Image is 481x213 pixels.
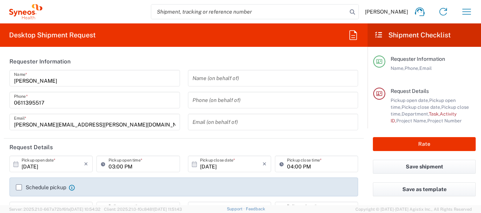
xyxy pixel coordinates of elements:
[419,65,432,71] span: Email
[104,207,182,211] span: Client: 2025.21.0-f0c8481
[262,158,267,170] i: ×
[355,206,472,213] span: Copyright © [DATE]-[DATE] Agistix Inc., All Rights Reserved
[70,207,101,211] span: [DATE] 10:54:32
[373,182,476,196] button: Save as template
[9,58,71,65] h2: Requester Information
[374,31,451,40] h2: Shipment Checklist
[391,56,445,62] span: Requester Information
[227,207,246,211] a: Support
[402,104,441,110] span: Pickup close date,
[16,184,66,190] label: Schedule pickup
[9,31,96,40] h2: Desktop Shipment Request
[9,207,101,211] span: Server: 2025.21.0-667a72bf6fa
[391,88,429,94] span: Request Details
[246,207,265,211] a: Feedback
[402,111,429,117] span: Department,
[373,160,476,174] button: Save shipment
[396,118,427,123] span: Project Name,
[391,97,429,103] span: Pickup open date,
[427,118,462,123] span: Project Number
[429,111,440,117] span: Task,
[405,65,419,71] span: Phone,
[391,65,405,71] span: Name,
[373,137,476,151] button: Rate
[154,207,182,211] span: [DATE] 11:51:43
[84,158,88,170] i: ×
[151,5,347,19] input: Shipment, tracking or reference number
[365,8,408,15] span: [PERSON_NAME]
[9,144,53,151] h2: Request Details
